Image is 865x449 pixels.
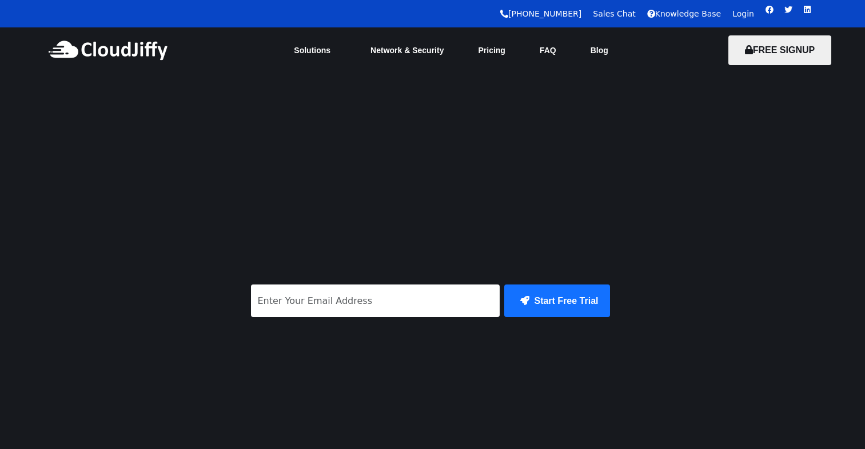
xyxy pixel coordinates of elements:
[461,38,522,63] a: Pricing
[728,45,831,55] a: FREE SIGNUP
[523,38,573,63] a: FAQ
[593,9,635,18] a: Sales Chat
[647,9,722,18] a: Knowledge Base
[728,35,831,65] button: FREE SIGNUP
[251,284,500,317] input: Enter Your Email Address
[504,284,609,317] button: Start Free Trial
[353,38,461,63] a: Network & Security
[732,9,754,18] a: Login
[500,9,581,18] a: [PHONE_NUMBER]
[573,38,625,63] a: Blog
[277,38,353,63] a: Solutions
